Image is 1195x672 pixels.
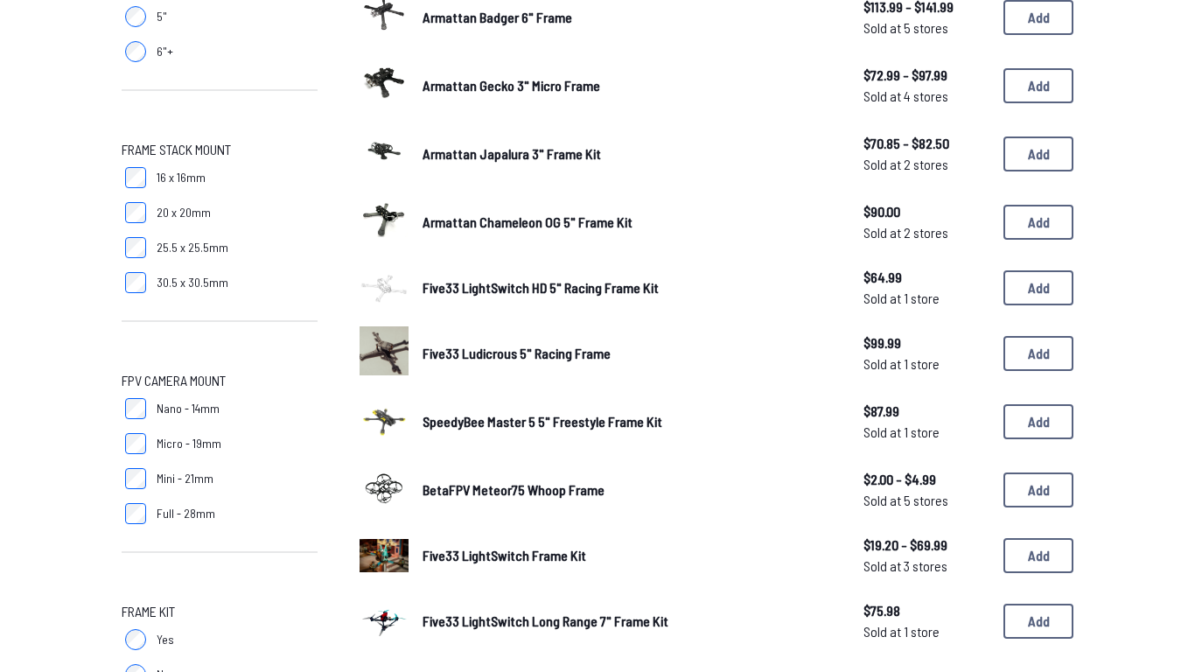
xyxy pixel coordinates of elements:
[423,213,632,230] span: Armattan Chameleon OG 5" Frame Kit
[360,127,409,176] img: image
[423,411,835,432] a: SpeedyBee Master 5 5" Freestyle Frame Kit
[360,395,409,444] img: image
[1003,270,1073,305] button: Add
[423,277,835,298] a: Five33 LightSwitch HD 5" Racing Frame Kit
[360,59,409,113] a: image
[423,612,668,629] span: Five33 LightSwitch Long Range 7" Frame Kit
[423,413,662,430] span: SpeedyBee Master 5 5" Freestyle Frame Kit
[863,422,989,443] span: Sold at 1 store
[1003,604,1073,639] button: Add
[863,267,989,288] span: $64.99
[360,463,409,512] img: image
[1003,336,1073,371] button: Add
[360,594,409,648] a: image
[122,139,231,160] span: Frame Stack Mount
[125,272,146,293] input: 30.5 x 30.5mm
[423,345,611,361] span: Five33 Ludicrous 5" Racing Frame
[360,539,409,571] img: image
[125,398,146,419] input: Nano - 14mm
[360,326,409,381] a: image
[157,435,221,452] span: Micro - 19mm
[125,237,146,258] input: 25.5 x 25.5mm
[423,479,835,500] a: BetaFPV Meteor75 Whoop Frame
[423,481,604,498] span: BetaFPV Meteor75 Whoop Frame
[423,143,835,164] a: Armattan Japalura 3" Frame Kit
[863,353,989,374] span: Sold at 1 store
[863,288,989,309] span: Sold at 1 store
[423,7,835,28] a: Armattan Badger 6" Frame
[423,343,835,364] a: Five33 Ludicrous 5" Racing Frame
[157,8,167,25] span: 5"
[423,9,572,25] span: Armattan Badger 6" Frame
[1003,472,1073,507] button: Add
[157,169,206,186] span: 16 x 16mm
[122,601,175,622] span: Frame Kit
[157,631,174,648] span: Yes
[423,77,600,94] span: Armattan Gecko 3" Micro Frame
[423,212,835,233] a: Armattan Chameleon OG 5" Frame Kit
[157,505,215,522] span: Full - 28mm
[863,490,989,511] span: Sold at 5 stores
[423,75,835,96] a: Armattan Gecko 3" Micro Frame
[863,535,989,556] span: $19.20 - $69.99
[125,468,146,489] input: Mini - 21mm
[423,611,835,632] a: Five33 LightSwitch Long Range 7" Frame Kit
[157,470,213,487] span: Mini - 21mm
[423,279,659,296] span: Five33 LightSwitch HD 5" Racing Frame Kit
[423,547,586,563] span: Five33 LightSwitch Frame Kit
[1003,538,1073,573] button: Add
[863,222,989,243] span: Sold at 2 stores
[1003,136,1073,171] button: Add
[125,41,146,62] input: 6"+
[157,43,173,60] span: 6"+
[360,463,409,517] a: image
[122,370,226,391] span: FPV Camera Mount
[863,201,989,222] span: $90.00
[157,204,211,221] span: 20 x 20mm
[360,263,409,312] a: image
[360,272,409,304] img: image
[125,6,146,27] input: 5"
[157,239,228,256] span: 25.5 x 25.5mm
[863,621,989,642] span: Sold at 1 store
[360,531,409,580] a: image
[125,167,146,188] input: 16 x 16mm
[423,145,601,162] span: Armattan Japalura 3" Frame Kit
[1003,205,1073,240] button: Add
[863,65,989,86] span: $72.99 - $97.99
[125,629,146,650] input: Yes
[863,133,989,154] span: $70.85 - $82.50
[360,127,409,181] a: image
[423,545,835,566] a: Five33 LightSwitch Frame Kit
[360,326,409,375] img: image
[863,154,989,175] span: Sold at 2 stores
[125,433,146,454] input: Micro - 19mm
[360,395,409,449] a: image
[1003,68,1073,103] button: Add
[360,59,409,108] img: image
[125,202,146,223] input: 20 x 20mm
[863,556,989,577] span: Sold at 3 stores
[863,401,989,422] span: $87.99
[863,469,989,490] span: $2.00 - $4.99
[863,332,989,353] span: $99.99
[125,503,146,524] input: Full - 28mm
[360,195,409,249] a: image
[863,17,989,38] span: Sold at 5 stores
[157,400,220,417] span: Nano - 14mm
[863,600,989,621] span: $75.98
[157,274,228,291] span: 30.5 x 30.5mm
[360,195,409,244] img: image
[863,86,989,107] span: Sold at 4 stores
[1003,404,1073,439] button: Add
[360,586,409,652] img: image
